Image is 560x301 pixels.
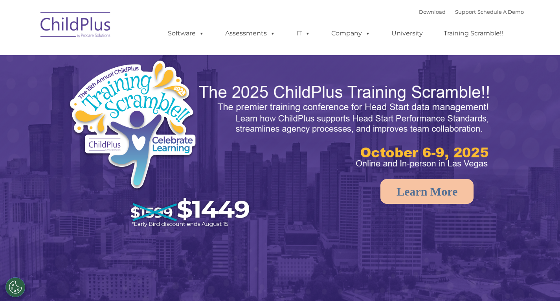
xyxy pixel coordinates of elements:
a: IT [288,26,318,41]
img: ChildPlus by Procare Solutions [37,6,115,46]
a: Assessments [217,26,283,41]
a: Learn More [380,179,474,204]
font: | [419,9,524,15]
a: University [384,26,431,41]
a: Company [323,26,378,41]
a: Schedule A Demo [477,9,524,15]
a: Support [455,9,476,15]
button: Cookies Settings [6,277,25,297]
a: Software [160,26,212,41]
a: Training Scramble!! [436,26,511,41]
a: Download [419,9,446,15]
